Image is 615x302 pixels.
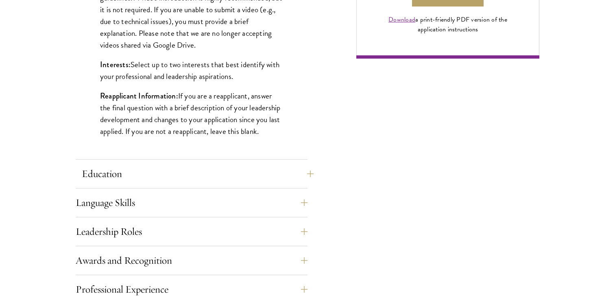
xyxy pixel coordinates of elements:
[100,90,283,137] p: If you are a reapplicant, answer the final question with a brief description of your leadership d...
[100,59,283,82] p: Select up to two interests that best identify with your professional and leadership aspirations.
[76,280,307,299] button: Professional Experience
[100,90,178,101] strong: Reapplicant Information:
[76,193,307,212] button: Language Skills
[388,15,415,24] a: Download
[82,164,314,184] button: Education
[100,59,131,70] strong: Interests:
[76,251,307,270] button: Awards and Recognition
[76,222,307,241] button: Leadership Roles
[379,15,517,34] div: a print-friendly PDF version of the application instructions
